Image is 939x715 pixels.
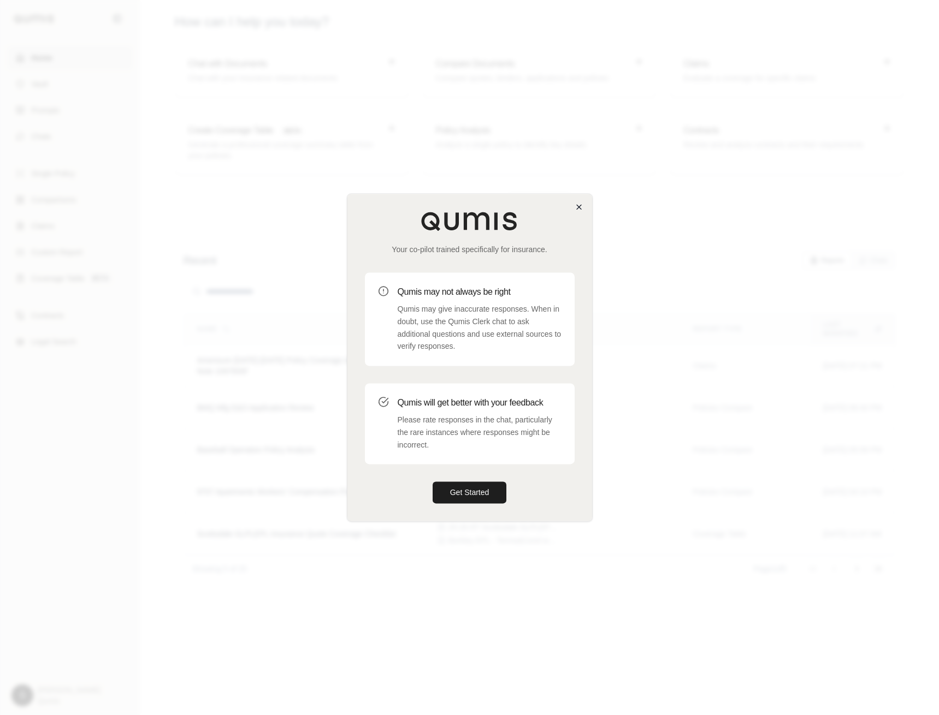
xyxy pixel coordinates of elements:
img: Qumis Logo [421,211,519,231]
h3: Qumis may not always be right [398,285,562,299]
button: Get Started [433,482,507,504]
p: Qumis may give inaccurate responses. When in doubt, use the Qumis Clerk chat to ask additional qu... [398,303,562,353]
h3: Qumis will get better with your feedback [398,396,562,409]
p: Your co-pilot trained specifically for insurance. [365,244,575,255]
p: Please rate responses in the chat, particularly the rare instances where responses might be incor... [398,414,562,451]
